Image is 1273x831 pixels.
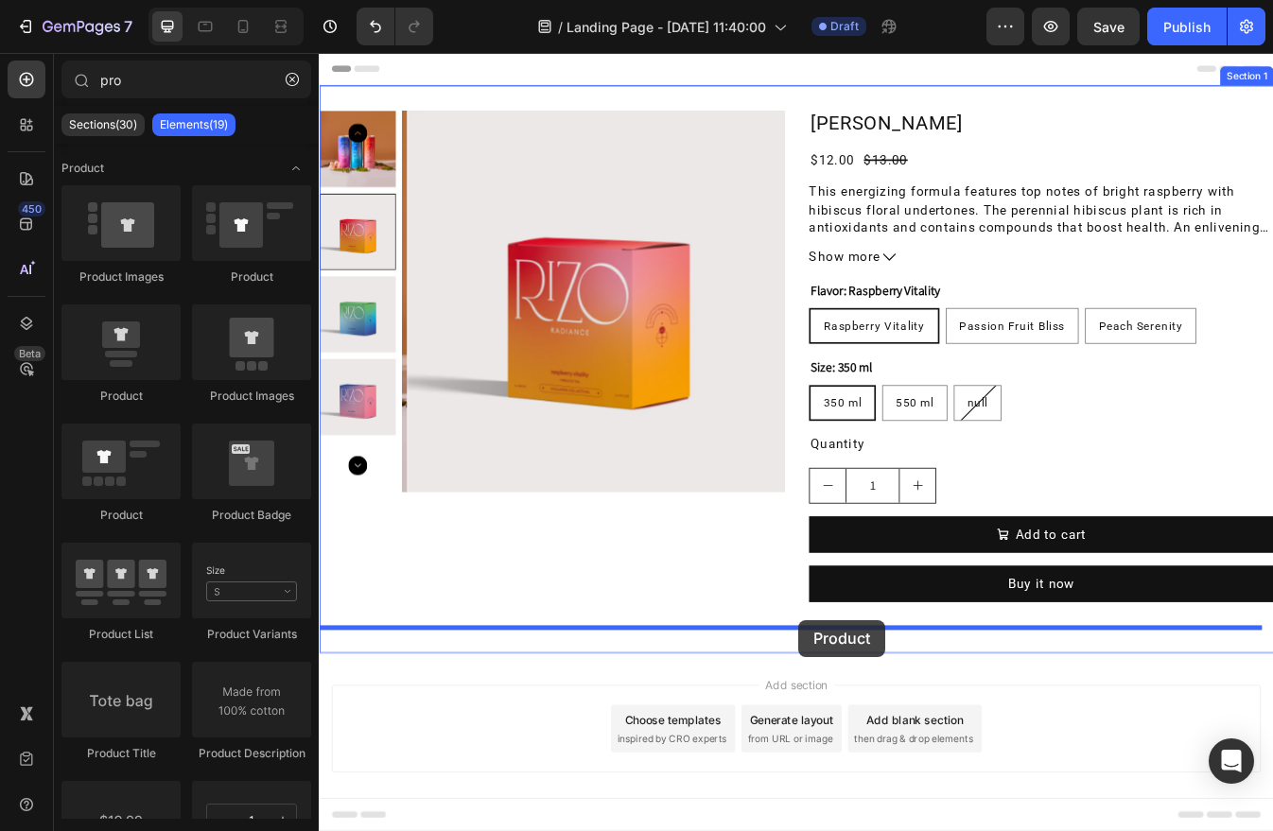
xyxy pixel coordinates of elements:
input: Search Sections & Elements [61,61,311,98]
div: Product List [61,626,181,643]
div: Product Images [61,268,181,286]
button: Save [1077,8,1140,45]
div: Product [192,268,311,286]
p: Elements(19) [160,117,228,132]
span: / [558,17,563,37]
div: Product Variants [192,626,311,643]
div: Publish [1163,17,1211,37]
div: Open Intercom Messenger [1209,738,1254,784]
div: Beta [14,346,45,361]
p: Sections(30) [69,117,137,132]
div: 450 [18,201,45,216]
span: Save [1093,19,1125,35]
div: Undo/Redo [357,8,433,45]
div: Product Title [61,745,181,762]
div: Product [61,388,181,405]
span: Product [61,160,104,177]
span: Draft [830,18,859,35]
span: Toggle open [281,153,311,183]
p: 7 [124,15,132,38]
div: Product [61,507,181,524]
div: Product Images [192,388,311,405]
button: Publish [1147,8,1227,45]
div: Product Description [192,745,311,762]
button: 7 [8,8,141,45]
div: Product Badge [192,507,311,524]
span: Landing Page - [DATE] 11:40:00 [567,17,766,37]
iframe: Design area [319,53,1273,831]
